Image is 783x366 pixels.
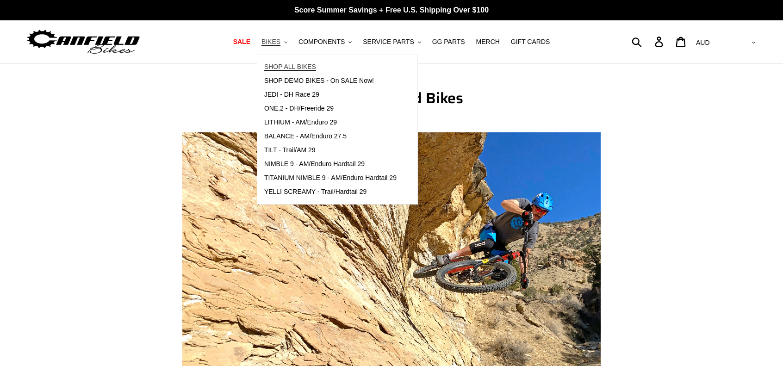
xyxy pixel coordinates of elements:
[637,31,660,52] input: Search
[257,74,404,88] a: SHOP DEMO BIKES - On SALE Now!
[257,60,404,74] a: SHOP ALL BIKES
[264,105,334,112] span: ONE.2 - DH/Freeride 29
[476,38,500,46] span: MERCH
[506,36,555,48] a: GIFT CARDS
[233,38,250,46] span: SALE
[264,118,337,126] span: LITHIUM - AM/Enduro 29
[264,174,397,182] span: TITANIUM NIMBLE 9 - AM/Enduro Hardtail 29
[363,38,414,46] span: SERVICE PARTS
[294,36,356,48] button: COMPONENTS
[264,91,319,99] span: JEDI - DH Race 29
[257,88,404,102] a: JEDI - DH Race 29
[264,146,316,154] span: TILT - Trail/AM 29
[428,36,470,48] a: GG PARTS
[264,188,367,196] span: YELLI SCREAMY - Trail/Hardtail 29
[432,38,465,46] span: GG PARTS
[25,27,141,56] img: Canfield Bikes
[229,36,255,48] a: SALE
[257,130,404,143] a: BALANCE - AM/Enduro 27.5
[264,63,316,71] span: SHOP ALL BIKES
[261,38,280,46] span: BIKES
[182,89,600,107] h1: About Canfield Bikes
[264,77,374,85] span: SHOP DEMO BIKES - On SALE Now!
[257,157,404,171] a: NIMBLE 9 - AM/Enduro Hardtail 29
[511,38,550,46] span: GIFT CARDS
[472,36,504,48] a: MERCH
[264,160,365,168] span: NIMBLE 9 - AM/Enduro Hardtail 29
[264,132,347,140] span: BALANCE - AM/Enduro 27.5
[257,185,404,199] a: YELLI SCREAMY - Trail/Hardtail 29
[257,102,404,116] a: ONE.2 - DH/Freeride 29
[298,38,345,46] span: COMPONENTS
[257,36,292,48] button: BIKES
[257,116,404,130] a: LITHIUM - AM/Enduro 29
[257,171,404,185] a: TITANIUM NIMBLE 9 - AM/Enduro Hardtail 29
[358,36,425,48] button: SERVICE PARTS
[257,143,404,157] a: TILT - Trail/AM 29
